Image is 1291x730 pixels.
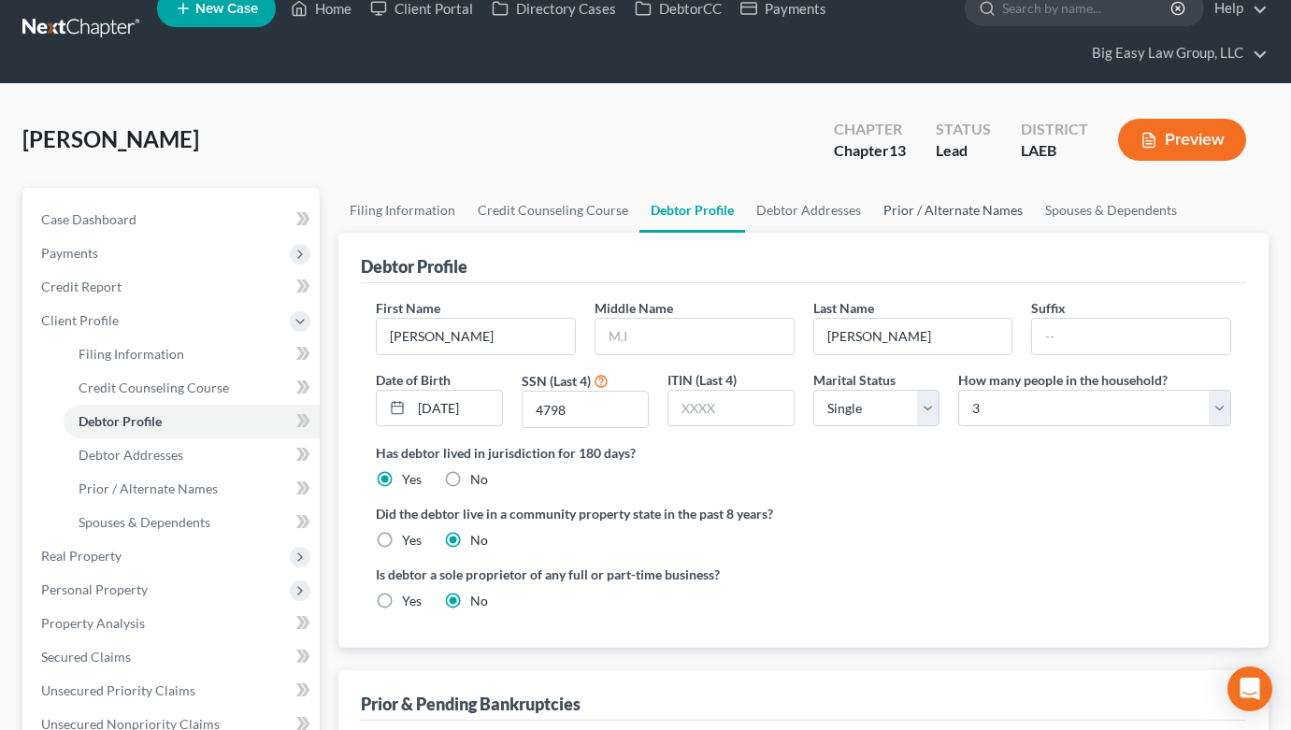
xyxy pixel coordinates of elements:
[834,119,906,140] div: Chapter
[64,337,320,371] a: Filing Information
[79,480,218,496] span: Prior / Alternate Names
[79,514,210,530] span: Spouses & Dependents
[1032,319,1230,354] input: --
[1034,188,1188,233] a: Spouses & Dependents
[79,346,184,362] span: Filing Information
[376,565,794,584] label: Is debtor a sole proprietor of any full or part-time business?
[361,693,581,715] div: Prior & Pending Bankruptcies
[22,125,199,152] span: [PERSON_NAME]
[639,188,745,233] a: Debtor Profile
[667,370,737,390] label: ITIN (Last 4)
[470,592,488,610] label: No
[522,371,591,391] label: SSN (Last 4)
[41,312,119,328] span: Client Profile
[936,119,991,140] div: Status
[26,640,320,674] a: Secured Claims
[402,531,422,550] label: Yes
[745,188,872,233] a: Debtor Addresses
[936,140,991,162] div: Lead
[595,319,794,354] input: M.I
[1021,140,1088,162] div: LAEB
[377,319,575,354] input: --
[1031,298,1066,318] label: Suffix
[79,413,162,429] span: Debtor Profile
[668,391,794,426] input: XXXX
[361,255,467,278] div: Debtor Profile
[889,141,906,159] span: 13
[1118,119,1246,161] button: Preview
[376,504,1231,523] label: Did the debtor live in a community property state in the past 8 years?
[466,188,639,233] a: Credit Counseling Course
[41,548,122,564] span: Real Property
[376,443,1231,463] label: Has debtor lived in jurisdiction for 180 days?
[1227,666,1272,711] div: Open Intercom Messenger
[595,298,673,318] label: Middle Name
[41,581,148,597] span: Personal Property
[26,270,320,304] a: Credit Report
[523,392,648,427] input: XXXX
[64,472,320,506] a: Prior / Alternate Names
[470,470,488,489] label: No
[470,531,488,550] label: No
[402,470,422,489] label: Yes
[1021,119,1088,140] div: District
[41,245,98,261] span: Payments
[195,2,258,16] span: New Case
[411,391,502,426] input: MM/DD/YYYY
[958,370,1168,390] label: How many people in the household?
[402,592,422,610] label: Yes
[79,447,183,463] span: Debtor Addresses
[26,674,320,708] a: Unsecured Priority Claims
[376,370,451,390] label: Date of Birth
[26,607,320,640] a: Property Analysis
[813,370,896,390] label: Marital Status
[814,319,1012,354] input: --
[64,506,320,539] a: Spouses & Dependents
[834,140,906,162] div: Chapter
[1083,36,1268,70] a: Big Easy Law Group, LLC
[79,379,229,395] span: Credit Counseling Course
[41,279,122,294] span: Credit Report
[41,682,195,698] span: Unsecured Priority Claims
[41,211,136,227] span: Case Dashboard
[41,649,131,665] span: Secured Claims
[64,438,320,472] a: Debtor Addresses
[376,298,440,318] label: First Name
[64,371,320,405] a: Credit Counseling Course
[813,298,874,318] label: Last Name
[41,615,145,631] span: Property Analysis
[64,405,320,438] a: Debtor Profile
[338,188,466,233] a: Filing Information
[872,188,1034,233] a: Prior / Alternate Names
[26,203,320,236] a: Case Dashboard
